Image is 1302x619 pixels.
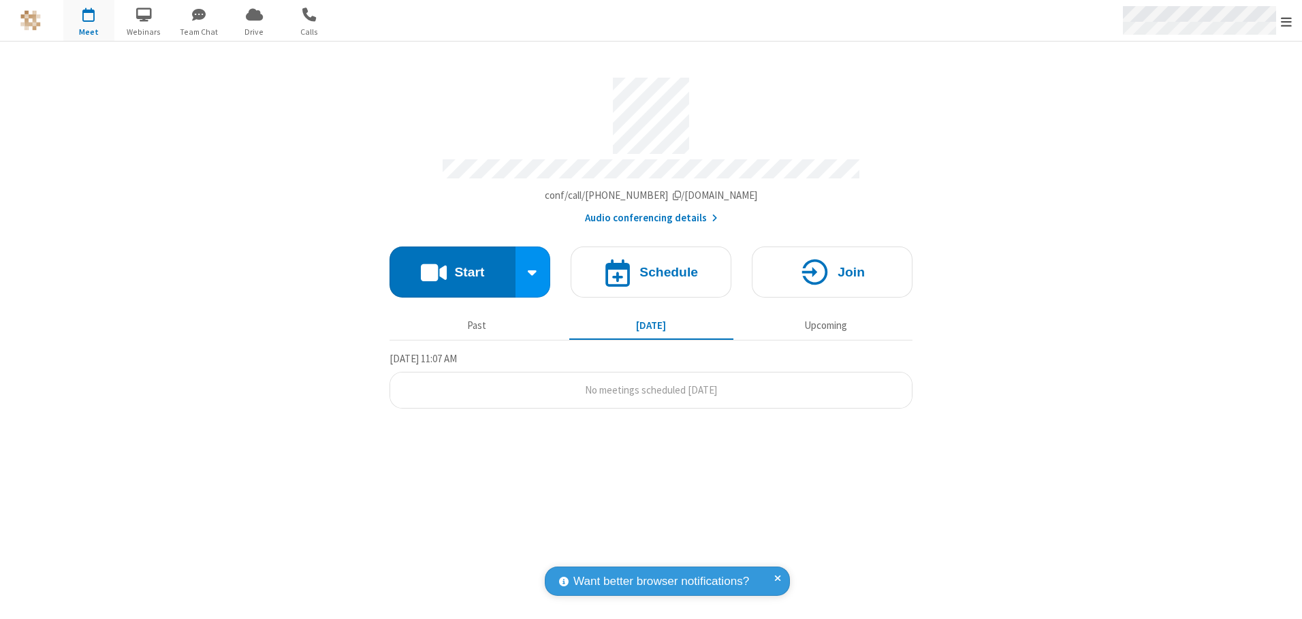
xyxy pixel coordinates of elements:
[639,266,698,279] h4: Schedule
[573,573,749,590] span: Want better browser notifications?
[744,313,908,338] button: Upcoming
[390,351,912,409] section: Today's Meetings
[838,266,865,279] h4: Join
[571,247,731,298] button: Schedule
[390,352,457,365] span: [DATE] 11:07 AM
[569,313,733,338] button: [DATE]
[545,188,758,204] button: Copy my meeting room linkCopy my meeting room link
[174,26,225,38] span: Team Chat
[63,26,114,38] span: Meet
[545,189,758,202] span: Copy my meeting room link
[284,26,335,38] span: Calls
[118,26,170,38] span: Webinars
[390,67,912,226] section: Account details
[390,247,515,298] button: Start
[515,247,551,298] div: Start conference options
[229,26,280,38] span: Drive
[585,383,717,396] span: No meetings scheduled [DATE]
[454,266,484,279] h4: Start
[20,10,41,31] img: QA Selenium DO NOT DELETE OR CHANGE
[395,313,559,338] button: Past
[585,210,718,226] button: Audio conferencing details
[752,247,912,298] button: Join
